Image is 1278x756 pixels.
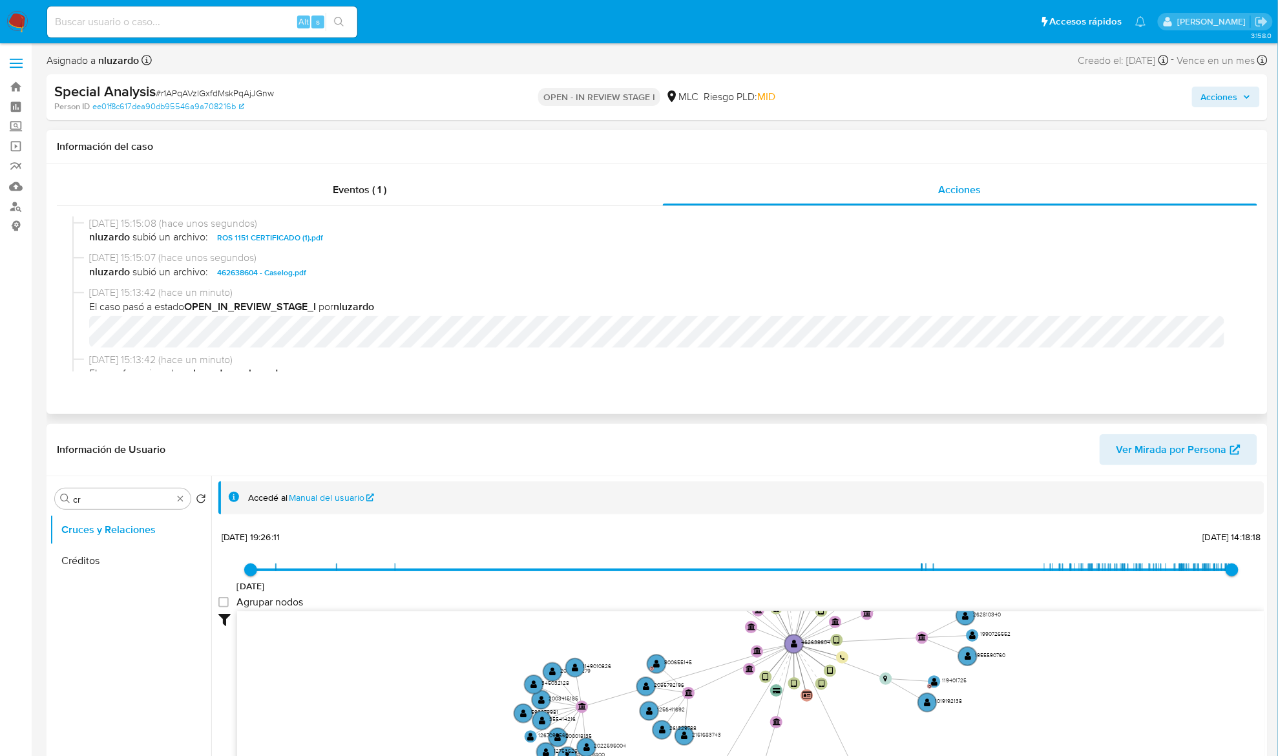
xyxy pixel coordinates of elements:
[653,659,660,668] text: 
[583,662,611,670] text: 1149010826
[773,718,780,726] text: 
[1050,15,1122,28] span: Accesos rápidos
[931,677,938,686] text: 
[89,300,1237,314] span: El caso pasó a estado por
[773,688,780,694] text: 
[531,708,558,716] text: 593279981
[665,90,698,104] div: MLC
[217,265,306,280] span: 462638604 - Caselog.pdf
[92,101,244,112] a: ee01f8c617dea90db95546a9a708216b
[1135,16,1146,27] a: Notificaciones
[935,697,962,705] text: 1019192138
[132,265,208,280] span: subió un archivo:
[657,706,686,713] text: 1256411692
[218,597,229,607] input: Agrupar nodos
[333,299,374,314] b: nluzardo
[791,679,797,688] text: 
[939,182,981,197] span: Acciones
[156,87,274,100] span: # r1APqAVzlGxfdMskPqAjJGnw
[96,53,139,68] b: nluzardo
[57,140,1257,153] h1: Información del caso
[520,709,527,718] text: 
[682,731,688,740] text: 
[685,689,693,697] text: 
[755,606,762,614] text: 
[1177,54,1255,68] span: Vence en un mes
[965,652,971,661] text: 
[976,651,1006,659] text: 1955590760
[963,611,969,620] text: 
[184,299,316,314] b: OPEN_IN_REVIEW_STAGE_I
[819,680,824,689] text: 
[132,230,208,246] span: subió un archivo:
[819,607,824,616] text: 
[969,631,976,640] text: 
[89,353,1237,367] span: [DATE] 15:13:42 (hace un minuto)
[928,684,931,689] text: D
[217,230,323,246] span: ROS 1151 CERTIFICADO (1).pdf
[89,251,1237,265] span: [DATE] 15:15:07 (hace unos segundos)
[692,731,721,739] text: 2151683743
[664,659,692,667] text: 800655145
[299,16,309,28] span: Alt
[50,514,211,545] button: Cruces y Relaciones
[1203,530,1261,543] span: [DATE] 14:18:18
[541,679,569,687] text: 345032128
[659,725,665,734] text: 
[555,733,561,742] text: 
[1100,434,1257,465] button: Ver Mirada por Persona
[89,366,1237,381] span: El caso fue asignado a por
[538,695,545,704] text: 
[654,681,684,689] text: 2085792196
[578,702,586,710] text: 
[196,494,206,508] button: Volver al orden por defecto
[73,494,173,505] input: Buscar
[802,639,831,647] text: 462638604
[549,695,579,702] text: 2003415185
[651,666,653,671] text: D
[530,680,537,689] text: 
[54,81,156,101] b: Special Analysis
[538,88,660,106] p: OPEN - IN REVIEW STAGE I
[57,443,165,456] h1: Información de Usuario
[884,676,888,683] text: 
[834,636,840,645] text: 
[757,89,775,104] span: MID
[1078,52,1169,69] div: Creado el: [DATE]
[704,90,775,104] span: Riesgo PLD:
[538,731,569,739] text: 1267095560
[840,655,845,660] text: 
[973,611,1001,618] text: 262810340
[236,596,303,609] span: Agrupar nodos
[60,494,70,504] button: Buscar
[539,716,545,725] text: 
[803,692,812,700] text: 
[333,182,386,197] span: Eventos ( 1 )
[832,618,839,625] text: 
[1171,52,1175,69] span: -
[554,747,584,755] text: 1275362842
[47,54,139,68] span: Asignado a
[316,16,320,28] span: s
[565,732,592,740] text: 200018135
[980,631,1011,638] text: 1990726552
[528,732,534,741] text: 
[89,230,130,246] b: nluzardo
[864,609,872,617] text: 
[89,265,130,280] b: nluzardo
[1116,434,1227,465] span: Ver Mirada por Persona
[827,666,833,675] text: 
[243,366,284,381] b: nluzardo
[289,492,375,504] a: Manual del usuario
[47,14,357,30] input: Buscar usuario o caso...
[54,101,90,112] b: Person ID
[646,706,653,715] text: 
[670,725,697,733] text: 261329788
[211,265,313,280] button: 462638604 - Caselog.pdf
[918,633,926,641] text: 
[748,623,755,631] text: 
[753,647,761,655] text: 
[583,743,590,752] text: 
[1255,15,1268,28] a: Salir
[89,286,1237,300] span: [DATE] 15:13:42 (hace un minuto)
